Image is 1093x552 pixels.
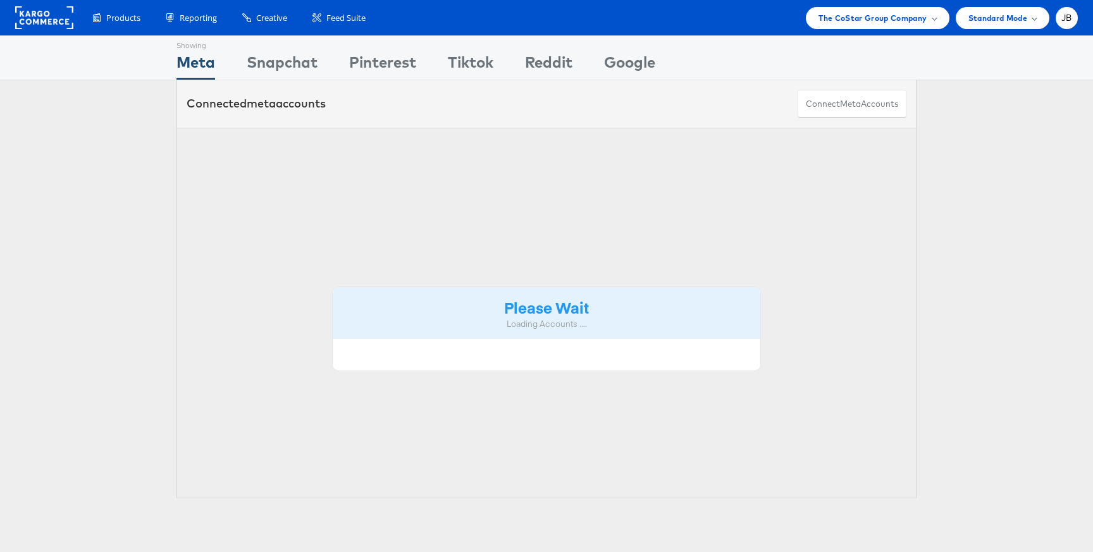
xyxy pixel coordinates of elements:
[176,51,215,80] div: Meta
[525,51,572,80] div: Reddit
[349,51,416,80] div: Pinterest
[106,12,140,24] span: Products
[187,95,326,112] div: Connected accounts
[326,12,366,24] span: Feed Suite
[247,51,318,80] div: Snapchat
[342,318,751,330] div: Loading Accounts ....
[504,297,589,317] strong: Please Wait
[247,96,276,111] span: meta
[180,12,217,24] span: Reporting
[604,51,655,80] div: Google
[818,11,927,25] span: The CoStar Group Company
[448,51,493,80] div: Tiktok
[256,12,287,24] span: Creative
[798,90,906,118] button: ConnectmetaAccounts
[840,98,861,110] span: meta
[968,11,1027,25] span: Standard Mode
[176,36,215,51] div: Showing
[1061,14,1072,22] span: JB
